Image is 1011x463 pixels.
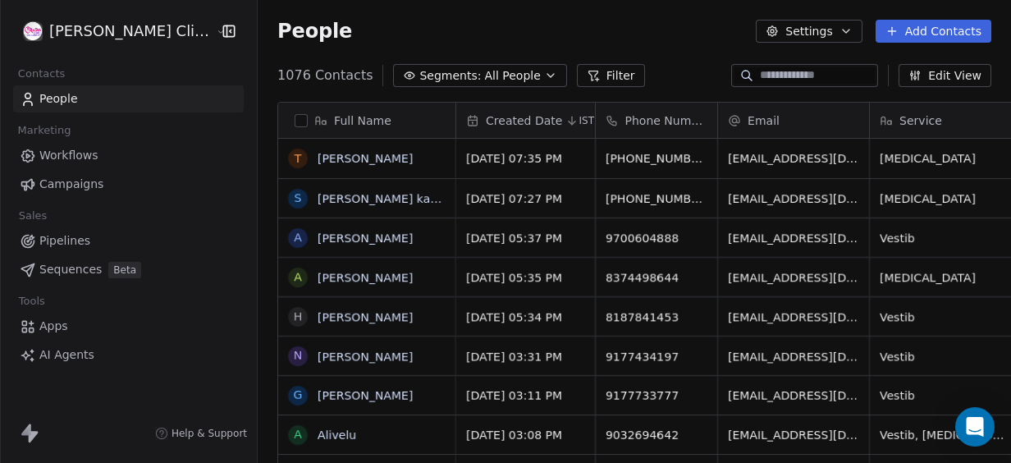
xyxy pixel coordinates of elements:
button: [PERSON_NAME] Clinic External [20,17,204,45]
span: [EMAIL_ADDRESS][DOMAIN_NAME] [728,348,859,364]
a: [PERSON_NAME] kamaram [318,192,471,205]
span: [EMAIL_ADDRESS][DOMAIN_NAME] [728,190,859,207]
span: [DATE] 05:37 PM [466,230,585,246]
span: People [39,90,78,108]
span: AI Agents [39,346,94,364]
span: [DATE] 03:08 PM [466,427,585,443]
span: Marketing [11,118,78,143]
span: Vestib, [MEDICAL_DATA] [880,427,1011,443]
span: [DATE] 07:27 PM [466,190,585,207]
span: Beta [108,262,141,278]
span: 9032694642 [606,427,707,443]
a: [PERSON_NAME] [318,271,413,284]
span: IST [579,114,594,127]
div: N [294,347,302,364]
span: [EMAIL_ADDRESS][DOMAIN_NAME] [728,387,859,404]
span: [MEDICAL_DATA] [880,190,1011,207]
div: A [294,229,302,246]
span: Email [748,112,780,129]
a: SequencesBeta [13,256,244,283]
span: Sequences [39,261,102,278]
span: [DATE] 05:34 PM [466,309,585,325]
a: [PERSON_NAME] [318,310,413,323]
button: Edit View [899,64,991,87]
div: G [294,387,303,404]
div: A [294,426,302,443]
span: Created Date [486,112,562,129]
span: Workflows [39,147,98,164]
span: Apps [39,318,68,335]
a: [PERSON_NAME] [318,231,413,245]
div: Full Name [278,103,455,138]
span: [EMAIL_ADDRESS][DOMAIN_NAME] [728,230,859,246]
a: [PERSON_NAME] [318,152,413,165]
span: [MEDICAL_DATA] [880,150,1011,167]
span: [EMAIL_ADDRESS][DOMAIN_NAME] [728,150,859,167]
span: 8374498644 [606,269,707,286]
span: 9177733777 [606,387,707,404]
span: [PHONE_NUMBER] [606,190,707,207]
span: [PERSON_NAME] Clinic External [49,21,212,42]
span: [EMAIL_ADDRESS][DOMAIN_NAME] [728,427,859,443]
a: [PERSON_NAME] [318,350,413,363]
a: Pipelines [13,227,244,254]
a: Campaigns [13,171,244,198]
span: Help & Support [172,427,247,440]
span: [PHONE_NUMBER] [606,150,707,167]
span: Vestib [880,348,1011,364]
span: Full Name [334,112,391,129]
span: [MEDICAL_DATA] [880,269,1011,286]
a: AI Agents [13,342,244,369]
a: People [13,85,244,112]
div: Open Intercom Messenger [955,407,995,447]
span: 1076 Contacts [277,66,373,85]
button: Settings [756,20,862,43]
span: 9177434197 [606,348,707,364]
div: S [295,190,302,207]
div: Email [718,103,869,138]
span: Service [899,112,942,129]
span: [DATE] 03:31 PM [466,348,585,364]
a: Workflows [13,142,244,169]
span: Sales [11,204,54,228]
span: [EMAIL_ADDRESS][DOMAIN_NAME] [728,269,859,286]
span: [DATE] 07:35 PM [466,150,585,167]
div: H [294,308,303,325]
a: Alivelu [318,429,356,442]
img: RASYA-Clinic%20Circle%20icon%20Transparent.png [23,21,43,41]
span: Vestib [880,387,1011,404]
button: Add Contacts [876,20,991,43]
span: All People [485,67,541,85]
span: Contacts [11,62,72,86]
span: Pipelines [39,232,90,250]
a: Apps [13,313,244,340]
div: A [294,268,302,286]
div: Created DateIST [456,103,595,138]
span: Tools [11,289,52,314]
span: Vestib [880,230,1011,246]
span: 9700604888 [606,230,707,246]
span: [DATE] 03:11 PM [466,387,585,404]
span: Vestib [880,309,1011,325]
a: Help & Support [155,427,247,440]
span: Campaigns [39,176,103,193]
span: Phone Number [625,112,708,129]
button: Filter [577,64,645,87]
a: [PERSON_NAME] [318,389,413,402]
div: Phone Number [596,103,717,138]
span: Segments: [419,67,481,85]
span: [EMAIL_ADDRESS][DOMAIN_NAME] [728,309,859,325]
span: People [277,19,352,44]
span: 8187841453 [606,309,707,325]
span: [DATE] 05:35 PM [466,269,585,286]
div: T [295,150,302,167]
